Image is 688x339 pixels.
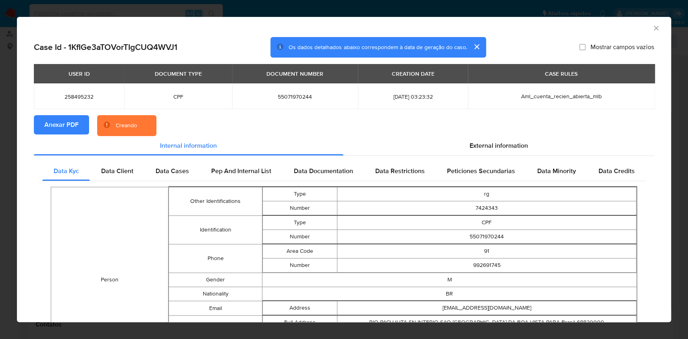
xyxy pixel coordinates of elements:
[211,166,271,176] span: Pep And Internal List
[263,301,337,315] td: Address
[652,24,659,31] button: Fechar a janela
[34,115,89,134] button: Anexar PDF
[263,316,337,330] td: Full Address
[337,301,636,315] td: [EMAIL_ADDRESS][DOMAIN_NAME]
[467,37,486,56] button: cerrar
[168,187,262,216] td: Other Identifications
[168,287,262,301] td: Nationality
[293,166,353,176] span: Data Documentation
[368,93,458,100] span: [DATE] 03:23:32
[34,136,654,155] div: Detailed info
[337,244,636,258] td: 91
[470,141,528,150] span: External information
[263,216,337,230] td: Type
[101,166,133,176] span: Data Client
[521,92,602,100] span: Aml_cuenta_recien_abierta_mlb
[263,258,337,273] td: Number
[262,287,637,301] td: BR
[337,230,636,244] td: 55071970244
[44,116,79,134] span: Anexar PDF
[263,187,337,201] td: Type
[337,216,636,230] td: CPF
[375,166,425,176] span: Data Restrictions
[590,43,654,51] span: Mostrar campos vazios
[168,216,262,244] td: Identification
[17,17,671,322] div: closure-recommendation-modal
[116,122,137,130] div: Creando
[337,316,636,330] td: RIO PACUJUTA SN INTERIO SAO [GEOGRAPHIC_DATA] DA BOA VISTA PARA Brasil 68820000
[537,166,576,176] span: Data Minority
[262,273,637,287] td: M
[337,258,636,273] td: 992691745
[42,161,646,181] div: Detailed internal info
[168,244,262,273] td: Phone
[540,67,582,81] div: CASE RULES
[263,244,337,258] td: Area Code
[44,93,114,100] span: 258495232
[263,230,337,244] td: Number
[168,273,262,287] td: Gender
[579,44,586,50] input: Mostrar campos vazios
[160,141,217,150] span: Internal information
[262,67,328,81] div: DOCUMENT NUMBER
[598,166,634,176] span: Data Credits
[289,43,467,51] span: Os dados detalhados abaixo correspondem à data de geração do caso.
[337,201,636,215] td: 7424343
[168,301,262,316] td: Email
[337,187,636,201] td: rg
[387,67,439,81] div: CREATION DATE
[54,166,79,176] span: Data Kyc
[242,93,348,100] span: 55071970244
[263,201,337,215] td: Number
[34,42,177,52] h2: Case Id - 1KfIGe3aTOVorTIgCUQ4WVJ1
[447,166,515,176] span: Peticiones Secundarias
[64,67,95,81] div: USER ID
[134,93,222,100] span: CPF
[150,67,207,81] div: DOCUMENT TYPE
[156,166,189,176] span: Data Cases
